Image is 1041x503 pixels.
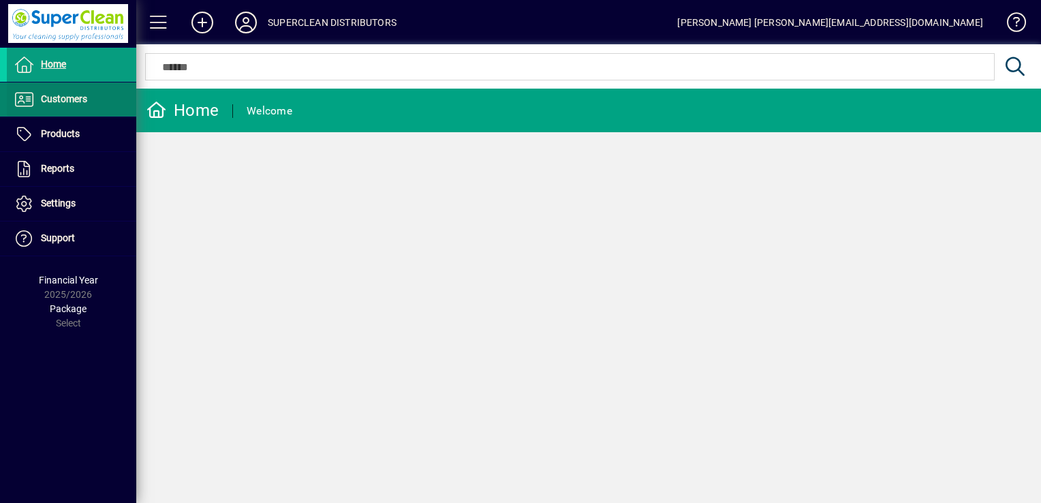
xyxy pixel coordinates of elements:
[146,100,219,121] div: Home
[41,93,87,104] span: Customers
[268,12,397,33] div: SUPERCLEAN DISTRIBUTORS
[41,163,74,174] span: Reports
[7,187,136,221] a: Settings
[997,3,1024,47] a: Knowledge Base
[677,12,983,33] div: [PERSON_NAME] [PERSON_NAME][EMAIL_ADDRESS][DOMAIN_NAME]
[7,82,136,117] a: Customers
[7,117,136,151] a: Products
[39,275,98,286] span: Financial Year
[224,10,268,35] button: Profile
[41,128,80,139] span: Products
[181,10,224,35] button: Add
[7,152,136,186] a: Reports
[41,198,76,209] span: Settings
[50,303,87,314] span: Package
[41,59,66,70] span: Home
[247,100,292,122] div: Welcome
[41,232,75,243] span: Support
[7,222,136,256] a: Support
